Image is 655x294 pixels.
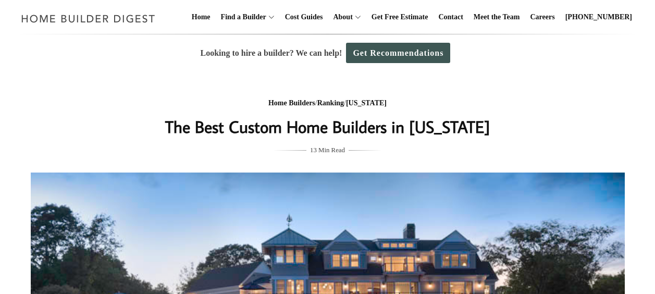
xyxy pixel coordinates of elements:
a: Get Free Estimate [367,1,432,34]
a: Find a Builder [217,1,266,34]
a: About [329,1,352,34]
a: [US_STATE] [346,99,387,107]
a: Ranking [317,99,344,107]
img: Home Builder Digest [17,8,160,29]
a: [PHONE_NUMBER] [561,1,636,34]
a: Home Builders [268,99,315,107]
a: Careers [526,1,559,34]
a: Get Recommendations [346,43,450,63]
div: / / [120,97,536,110]
a: Cost Guides [281,1,327,34]
a: Contact [434,1,467,34]
a: Meet the Team [469,1,524,34]
span: 13 Min Read [310,144,345,156]
h1: The Best Custom Home Builders in [US_STATE] [120,114,536,139]
a: Home [188,1,215,34]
